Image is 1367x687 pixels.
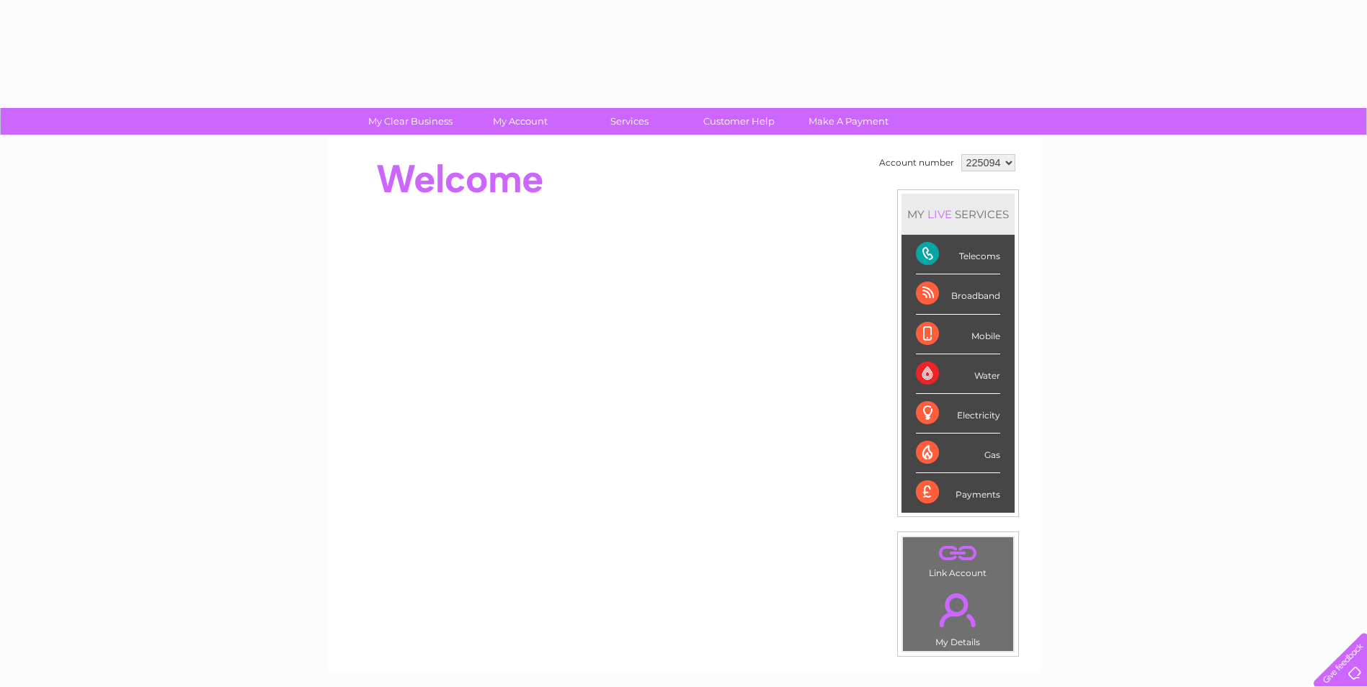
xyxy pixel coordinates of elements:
div: MY SERVICES [901,194,1015,235]
a: Services [570,108,689,135]
td: My Details [902,581,1014,652]
a: Customer Help [680,108,798,135]
div: Gas [916,434,1000,473]
div: Water [916,354,1000,394]
div: Payments [916,473,1000,512]
a: My Account [460,108,579,135]
div: Mobile [916,315,1000,354]
div: Electricity [916,394,1000,434]
div: Telecoms [916,235,1000,274]
div: LIVE [925,207,955,221]
td: Link Account [902,536,1014,582]
a: . [907,541,1010,566]
div: Broadband [916,274,1000,314]
a: Make A Payment [789,108,908,135]
td: Account number [876,151,958,175]
a: . [907,585,1010,635]
a: My Clear Business [351,108,470,135]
